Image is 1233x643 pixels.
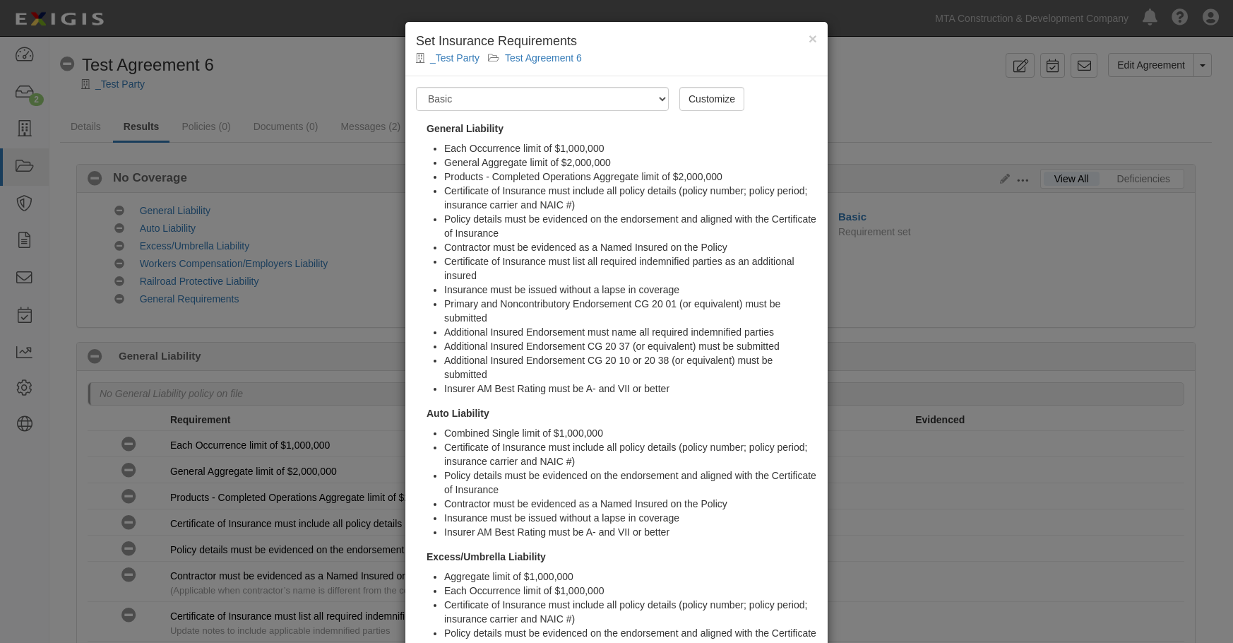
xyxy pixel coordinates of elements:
li: Additional Insured Endorsement CG 20 37 (or equivalent) must be submitted [444,339,817,353]
li: Certificate of Insurance must include all policy details (policy number; policy period; insurance... [444,184,817,212]
li: Insurance must be issued without a lapse in coverage [444,283,817,297]
span: × [809,30,817,47]
li: Products - Completed Operations Aggregate limit of $2,000,000 [444,170,817,184]
li: Each Occurrence limit of $1,000,000 [444,141,817,155]
a: Test Agreement 6 [505,52,582,64]
li: Combined Single limit of $1,000,000 [444,426,817,440]
strong: Auto Liability [427,408,489,419]
li: Certificate of Insurance must list all required indemnified parties as an additional insured [444,254,817,283]
li: Certificate of Insurance must include all policy details (policy number; policy period; insurance... [444,440,817,468]
li: Insurance must be issued without a lapse in coverage [444,511,817,525]
li: Aggregate limit of $1,000,000 [444,570,817,584]
li: Certificate of Insurance must include all policy details (policy number; policy period; insurance... [444,598,817,626]
strong: General Liability [427,123,504,134]
h4: Set Insurance Requirements [416,33,817,51]
li: Policy details must be evidenced on the endorsement and aligned with the Certificate of Insurance [444,212,817,240]
li: Additional Insured Endorsement CG 20 10 or 20 38 (or equivalent) must be submitted [444,353,817,382]
li: Contractor must be evidenced as a Named Insured on the Policy [444,497,817,511]
li: Contractor must be evidenced as a Named Insured on the Policy [444,240,817,254]
button: Close [809,31,817,46]
li: Primary and Noncontributory Endorsement CG 20 01 (or equivalent) must be submitted [444,297,817,325]
li: General Aggregate limit of $2,000,000 [444,155,817,170]
a: _Test Party [430,52,480,64]
li: Insurer AM Best Rating must be A- and VII or better [444,525,817,539]
li: Additional Insured Endorsement must name all required indemnified parties [444,325,817,339]
li: Insurer AM Best Rating must be A- and VII or better [444,382,817,396]
a: Customize [679,87,744,111]
strong: Excess/Umbrella Liability [427,551,546,562]
li: Policy details must be evidenced on the endorsement and aligned with the Certificate of Insurance [444,468,817,497]
li: Each Occurrence limit of $1,000,000 [444,584,817,598]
